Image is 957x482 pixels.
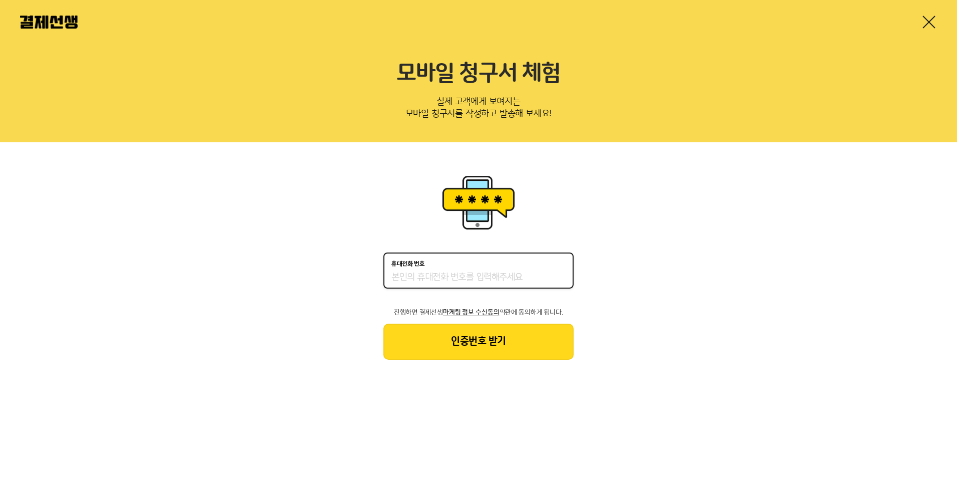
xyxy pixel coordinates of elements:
p: 진행하면 결제선생 약관에 동의하게 됩니다. [383,309,574,316]
input: 휴대전화 번호 [391,272,566,284]
img: 결제선생 [20,16,78,29]
span: 마케팅 정보 수신동의 [443,309,499,316]
button: 인증번호 받기 [383,324,574,360]
img: 휴대폰인증 이미지 [438,172,519,232]
h2: 모바일 청구서 체험 [20,60,937,87]
p: 실제 고객에게 보여지는 모바일 청구서를 작성하고 발송해 보세요! [20,93,937,126]
p: 휴대전화 번호 [391,261,425,268]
